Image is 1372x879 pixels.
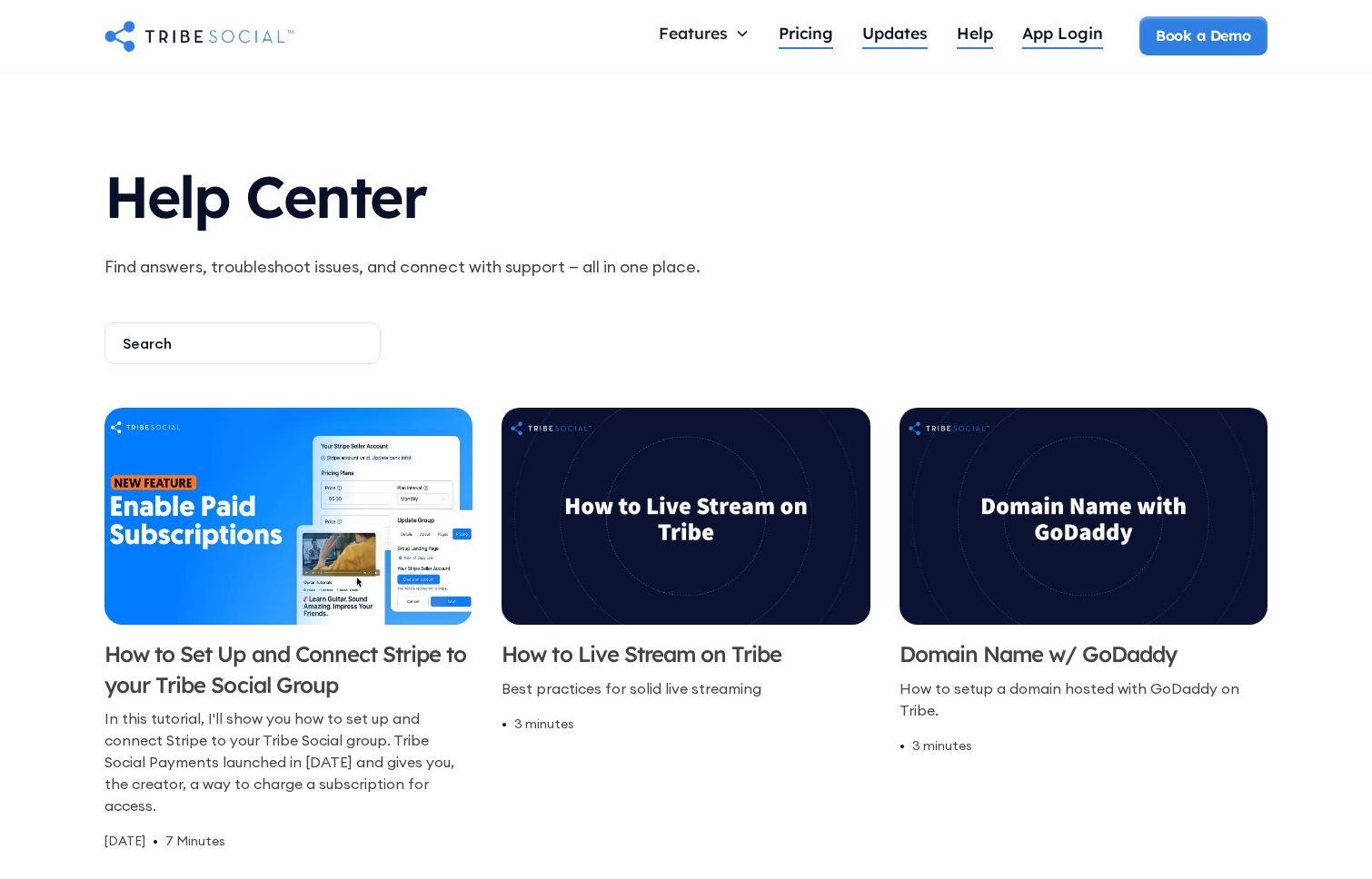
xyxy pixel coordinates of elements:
[957,23,993,43] div: Help
[644,15,764,50] div: Features
[900,736,905,756] div: •
[1022,23,1103,43] div: App Login
[104,254,802,279] p: Find answers, troubleshoot issues, and connect with support — all in one place.
[1139,16,1268,54] a: Book a Demo
[764,15,848,55] a: Pricing
[104,639,472,700] h3: How to Set Up and Connect Stripe to your Tribe Social Group
[900,639,1268,670] h3: Domain Name w/ GoDaddy
[502,714,507,734] div: •
[502,408,870,852] a: How to Live Stream on TribeBest practices for solid live streaming•3 minutes
[900,408,1268,852] a: Domain Name w/ GoDaddyHow to setup a domain hosted with GoDaddy on Tribe.•3 minutes
[502,639,870,670] h3: How to Live Stream on Tribe
[942,15,1008,55] a: Help
[912,736,972,756] div: 3 minutes
[779,23,833,43] div: Pricing
[153,831,158,851] div: •
[848,15,942,55] a: Updates
[502,677,870,699] div: Best practices for solid live streaming
[104,145,802,240] h1: Help Center
[1008,15,1118,55] a: App Login
[104,17,293,54] a: home
[659,23,728,43] div: Features
[104,831,145,851] div: [DATE]
[104,322,381,364] input: Search
[104,408,472,852] a: How to Set Up and Connect Stripe to your Tribe Social GroupIn this tutorial, I'll show you how to...
[900,677,1268,721] div: How to setup a domain hosted with GoDaddy on Tribe.
[514,714,574,734] div: 3 minutes
[104,707,472,816] div: In this tutorial, I'll show you how to set up and connect Stripe to your Tribe Social group. Trib...
[165,831,225,851] div: 7 Minutes
[862,23,928,43] div: Updates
